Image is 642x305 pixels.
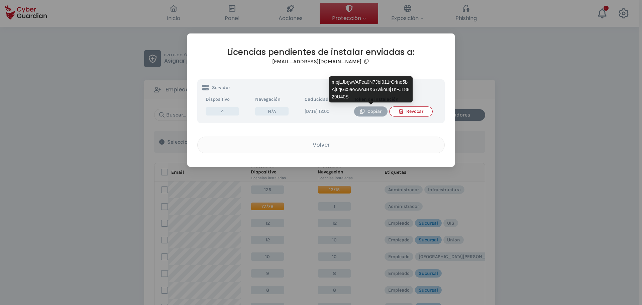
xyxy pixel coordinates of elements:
[301,105,351,118] td: [DATE] 12:00
[389,106,433,117] button: Revocar
[252,94,301,105] th: Navegación
[329,76,413,102] div: mpjLJbrjwVAFea0N7Jbf911rO4ne5bAjLqGx5aoAwoJBX67wkouIjTnFJL8829U40S
[272,58,361,65] h3: [EMAIL_ADDRESS][DOMAIN_NAME]
[359,108,383,115] div: Copiar
[197,47,445,57] h2: Licencias pendientes de instalar enviadas a:
[212,85,230,90] p: Servidor
[203,141,439,149] div: Volver
[301,94,351,105] th: Caducidad
[255,107,289,116] span: N/A
[197,137,445,153] button: Volver
[206,107,239,116] span: 4
[354,106,388,117] button: Copiar
[202,94,252,105] th: Dispositivo
[395,108,427,115] div: Revocar
[363,57,370,66] button: Copy email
